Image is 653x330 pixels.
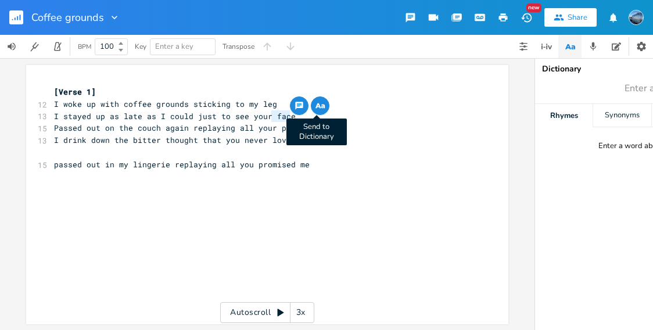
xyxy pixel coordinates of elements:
span: Enter a key [155,41,193,52]
div: Key [135,43,146,50]
div: Transpose [223,43,254,50]
button: New [515,7,538,28]
div: BPM [78,44,91,50]
span: passed out in my lingerie replaying all you promised me [54,159,310,170]
span: [Verse 1] [54,87,96,97]
div: Synonyms [593,104,651,127]
img: DJ Flossy [629,10,644,25]
span: I drink down the bitter thought that you never loved me [54,135,310,145]
span: Passed out on the couch again replaying all your promises [54,123,319,133]
div: 3x [290,302,311,323]
span: I woke up with coffee grounds sticking to my leg [54,99,277,109]
div: Rhymes [535,104,593,127]
div: Autoscroll [220,302,314,323]
button: Send to Dictionary [311,96,329,115]
span: I stayed up as late as I could just to see your face [54,111,296,121]
span: Coffee grounds [31,12,104,23]
div: New [526,3,541,12]
div: Share [568,12,587,23]
button: Share [544,8,597,27]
